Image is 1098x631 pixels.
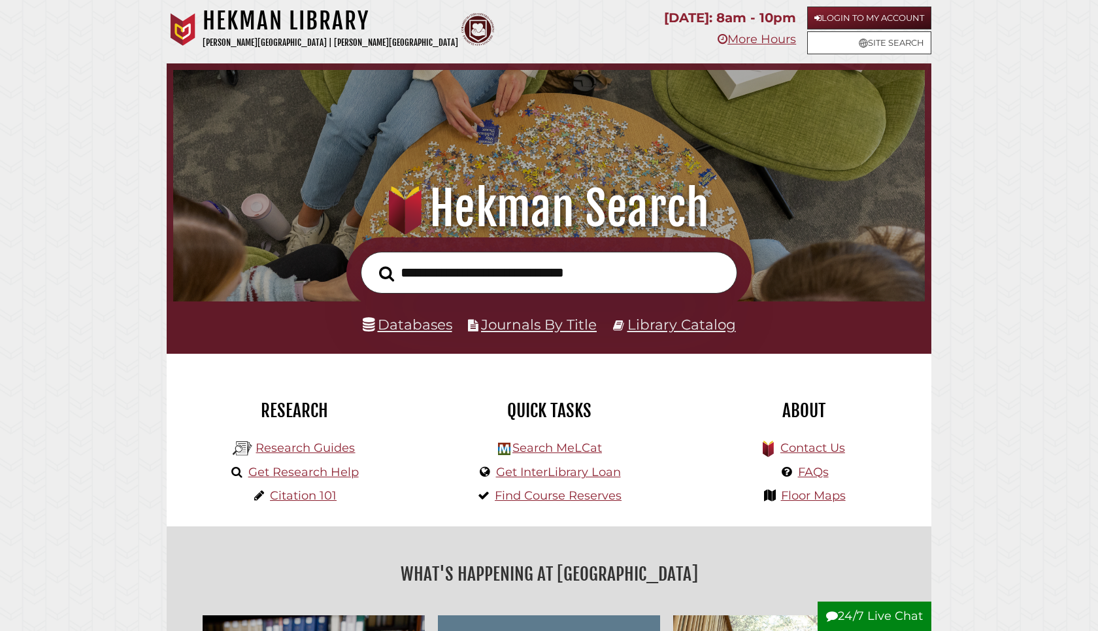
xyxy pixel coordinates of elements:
[481,316,597,333] a: Journals By Title
[431,400,667,422] h2: Quick Tasks
[167,13,199,46] img: Calvin University
[512,441,602,455] a: Search MeLCat
[176,400,412,422] h2: Research
[373,262,401,286] button: Search
[363,316,452,333] a: Databases
[256,441,355,455] a: Research Guides
[176,559,922,589] h2: What's Happening at [GEOGRAPHIC_DATA]
[379,265,394,282] i: Search
[686,400,922,422] h2: About
[496,465,621,479] a: Get InterLibrary Loan
[807,7,931,29] a: Login to My Account
[203,7,458,35] h1: Hekman Library
[203,35,458,50] p: [PERSON_NAME][GEOGRAPHIC_DATA] | [PERSON_NAME][GEOGRAPHIC_DATA]
[781,488,846,503] a: Floor Maps
[495,488,622,503] a: Find Course Reserves
[664,7,796,29] p: [DATE]: 8am - 10pm
[798,465,829,479] a: FAQs
[498,443,510,455] img: Hekman Library Logo
[248,465,359,479] a: Get Research Help
[461,13,494,46] img: Calvin Theological Seminary
[190,180,908,237] h1: Hekman Search
[270,488,337,503] a: Citation 101
[807,31,931,54] a: Site Search
[233,439,252,458] img: Hekman Library Logo
[780,441,845,455] a: Contact Us
[627,316,736,333] a: Library Catalog
[718,32,796,46] a: More Hours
